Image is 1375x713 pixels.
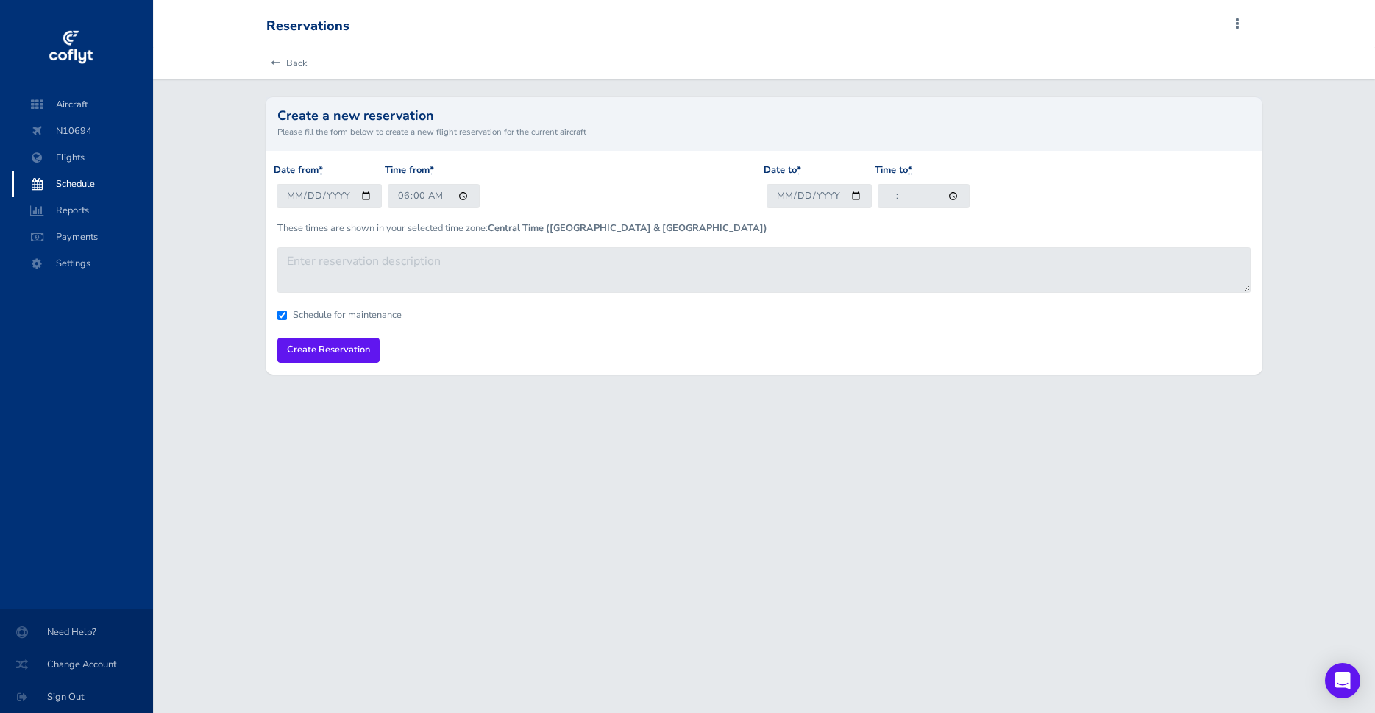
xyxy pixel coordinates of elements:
label: Date to [764,163,801,178]
div: Open Intercom Messenger [1325,663,1360,698]
span: Settings [26,250,138,277]
span: Sign Out [18,684,135,710]
small: Please fill the form below to create a new flight reservation for the current aircraft [277,125,1250,138]
abbr: required [908,163,912,177]
a: Back [266,47,307,79]
span: Need Help? [18,619,135,645]
h2: Create a new reservation [277,109,1250,122]
span: Change Account [18,651,135,678]
span: Flights [26,144,138,171]
abbr: required [430,163,434,177]
span: N10694 [26,118,138,144]
abbr: required [797,163,801,177]
span: Payments [26,224,138,250]
abbr: required [319,163,323,177]
label: Date from [274,163,323,178]
b: Central Time ([GEOGRAPHIC_DATA] & [GEOGRAPHIC_DATA]) [488,221,767,235]
label: Time to [875,163,912,178]
img: coflyt logo [46,26,95,70]
div: Reservations [266,18,349,35]
span: Aircraft [26,91,138,118]
label: Schedule for maintenance [293,311,402,320]
input: Create Reservation [277,338,380,362]
span: Reports [26,197,138,224]
span: Schedule [26,171,138,197]
label: Time from [385,163,434,178]
p: These times are shown in your selected time zone: [277,221,1250,235]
